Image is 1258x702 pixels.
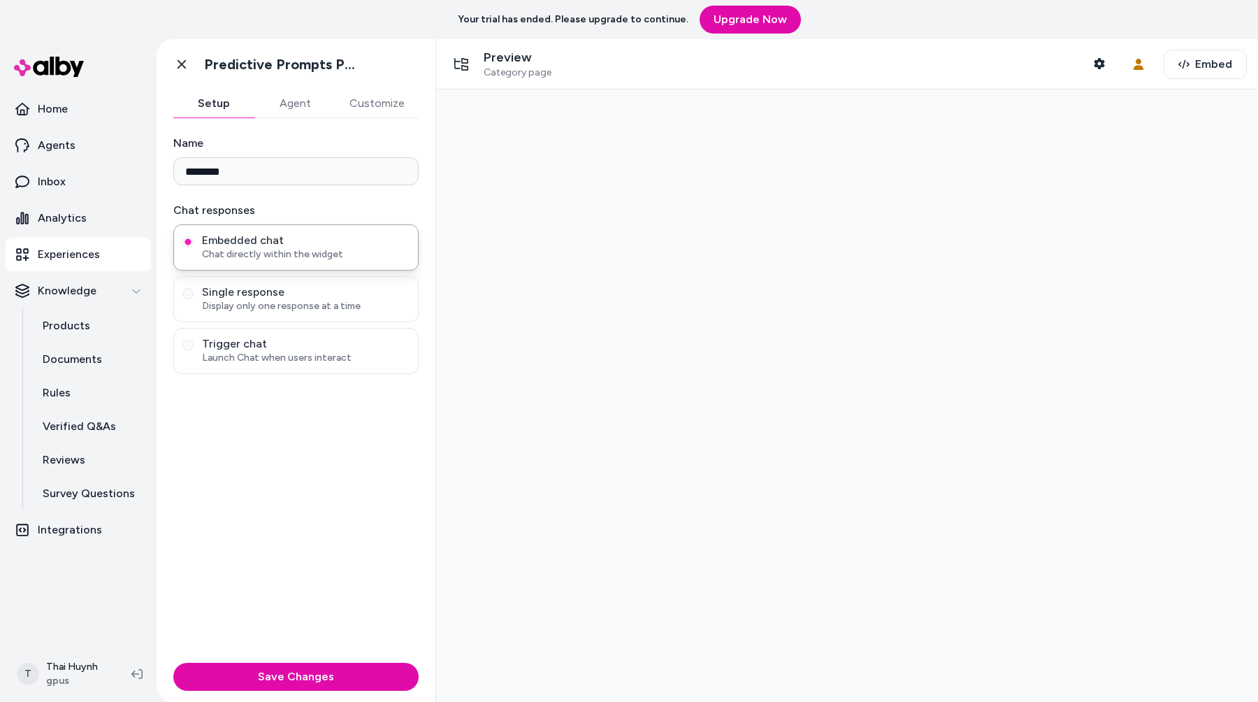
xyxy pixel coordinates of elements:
[1164,50,1247,79] button: Embed
[1195,56,1232,73] span: Embed
[202,248,410,262] span: Chat directly within the widget
[182,340,194,351] button: Trigger chatLaunch Chat when users interact
[484,50,551,66] p: Preview
[182,288,194,299] button: Single responseDisplay only one response at a time
[43,317,90,334] p: Products
[484,66,551,79] span: Category page
[43,452,85,468] p: Reviews
[46,674,98,688] span: gpus
[38,246,100,263] p: Experiences
[173,89,254,117] button: Setup
[173,135,419,152] label: Name
[458,13,688,27] p: Your trial has ended. Please upgrade to continue.
[38,173,66,190] p: Inbox
[6,165,151,199] a: Inbox
[202,299,410,313] span: Display only one response at a time
[700,6,801,34] a: Upgrade Now
[6,513,151,547] a: Integrations
[182,236,194,248] button: Embedded chatChat directly within the widget
[173,663,419,691] button: Save Changes
[202,234,410,248] span: Embedded chat
[6,274,151,308] button: Knowledge
[29,477,151,510] a: Survey Questions
[8,652,120,696] button: TThai Huynhgpus
[29,343,151,376] a: Documents
[202,285,410,299] span: Single response
[6,129,151,162] a: Agents
[202,351,410,365] span: Launch Chat when users interact
[173,202,419,219] label: Chat responses
[335,89,419,117] button: Customize
[6,201,151,235] a: Analytics
[202,337,410,351] span: Trigger chat
[29,376,151,410] a: Rules
[38,137,75,154] p: Agents
[254,89,335,117] button: Agent
[43,418,116,435] p: Verified Q&As
[38,101,68,117] p: Home
[46,660,98,674] p: Thai Huynh
[43,351,102,368] p: Documents
[29,410,151,443] a: Verified Q&As
[204,56,361,73] h1: Predictive Prompts PLP
[29,443,151,477] a: Reviews
[14,57,84,77] img: alby Logo
[38,282,96,299] p: Knowledge
[17,663,39,685] span: T
[6,238,151,271] a: Experiences
[29,309,151,343] a: Products
[6,92,151,126] a: Home
[38,210,87,227] p: Analytics
[43,385,71,401] p: Rules
[43,485,135,502] p: Survey Questions
[38,522,102,538] p: Integrations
